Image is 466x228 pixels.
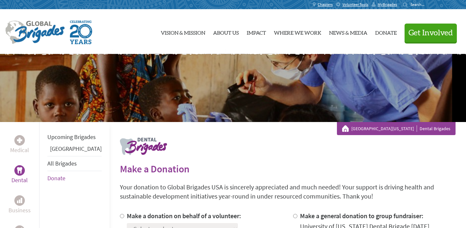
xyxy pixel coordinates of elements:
a: MedicalMedical [10,135,29,155]
img: Dental [17,167,22,173]
li: Donate [47,171,102,185]
img: Global Brigades Logo [5,21,65,44]
span: Volunteer Tools [342,2,368,7]
div: Dental [14,165,25,176]
a: Vision & Mission [161,15,205,49]
a: Upcoming Brigades [47,133,96,141]
p: Dental [11,176,28,185]
span: MyBrigades [378,2,397,7]
a: BusinessBusiness [8,195,31,215]
a: Where We Work [274,15,321,49]
p: Medical [10,146,29,155]
li: All Brigades [47,156,102,171]
input: Search... [410,2,429,7]
a: [GEOGRAPHIC_DATA] [50,145,102,152]
label: Make a donation on behalf of a volunteer: [127,212,241,220]
a: [GEOGRAPHIC_DATA][US_STATE] [351,125,417,132]
label: Make a general donation to group fundraiser: [300,212,424,220]
div: Dental Brigades [342,125,450,132]
p: Your donation to Global Brigades USA is sincerely appreciated and much needed! Your support is dr... [120,183,456,201]
img: Medical [17,138,22,143]
a: Donate [375,15,397,49]
li: Upcoming Brigades [47,130,102,144]
span: Chapters [318,2,333,7]
img: logo-dental.png [120,138,167,155]
div: Medical [14,135,25,146]
img: Global Brigades Celebrating 20 Years [70,21,92,44]
p: Business [8,206,31,215]
a: DentalDental [11,165,28,185]
li: Guatemala [47,144,102,156]
div: Business [14,195,25,206]
button: Get Involved [405,24,457,42]
a: All Brigades [47,160,77,167]
h2: Make a Donation [120,163,456,175]
a: Donate [47,174,65,182]
a: About Us [213,15,239,49]
a: Impact [247,15,266,49]
img: Business [17,198,22,203]
a: News & Media [329,15,367,49]
span: Get Involved [408,29,453,37]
